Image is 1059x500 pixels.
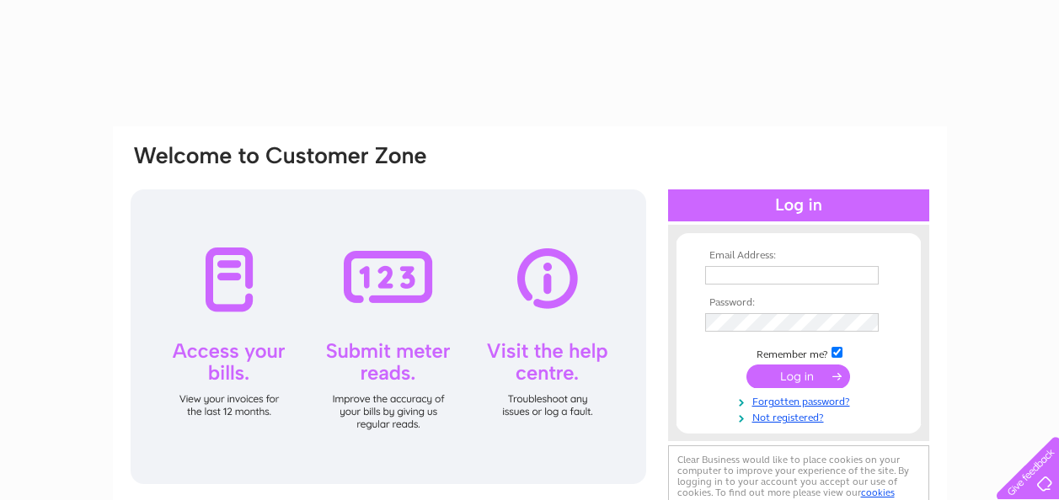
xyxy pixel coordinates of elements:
[705,408,896,424] a: Not registered?
[705,392,896,408] a: Forgotten password?
[701,297,896,309] th: Password:
[701,250,896,262] th: Email Address:
[701,344,896,361] td: Remember me?
[746,364,850,388] input: Submit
